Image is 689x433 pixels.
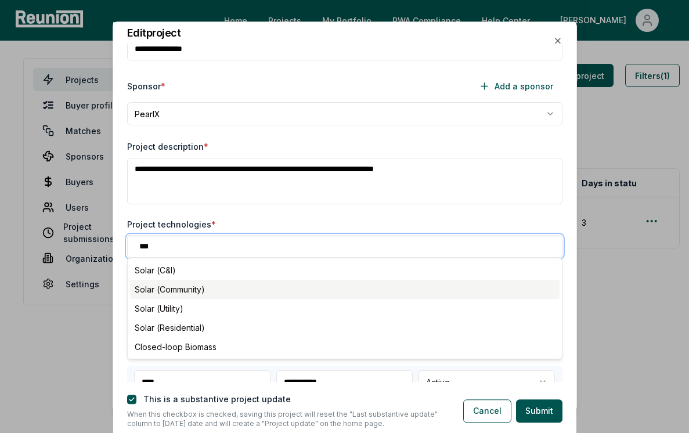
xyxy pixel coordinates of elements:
div: Solar (C&I) [130,261,560,280]
label: This is a substantive project update [143,394,291,404]
div: Solar (Residential) [130,319,560,338]
button: Submit [516,399,562,423]
h2: Edit project [127,28,181,38]
div: Suggestions [127,258,562,360]
button: Add a sponsor [470,75,562,98]
label: Project technologies [127,219,216,231]
label: Sponsor [127,80,165,92]
div: Closed-loop Biomass [130,338,560,357]
div: Solar (Utility) [130,300,560,319]
button: Cancel [463,399,511,423]
p: When this checkbox is checked, saving this project will reset the "Last substantive update" colum... [127,410,445,428]
div: Solar (Community) [130,280,560,300]
label: Project description [127,142,208,152]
